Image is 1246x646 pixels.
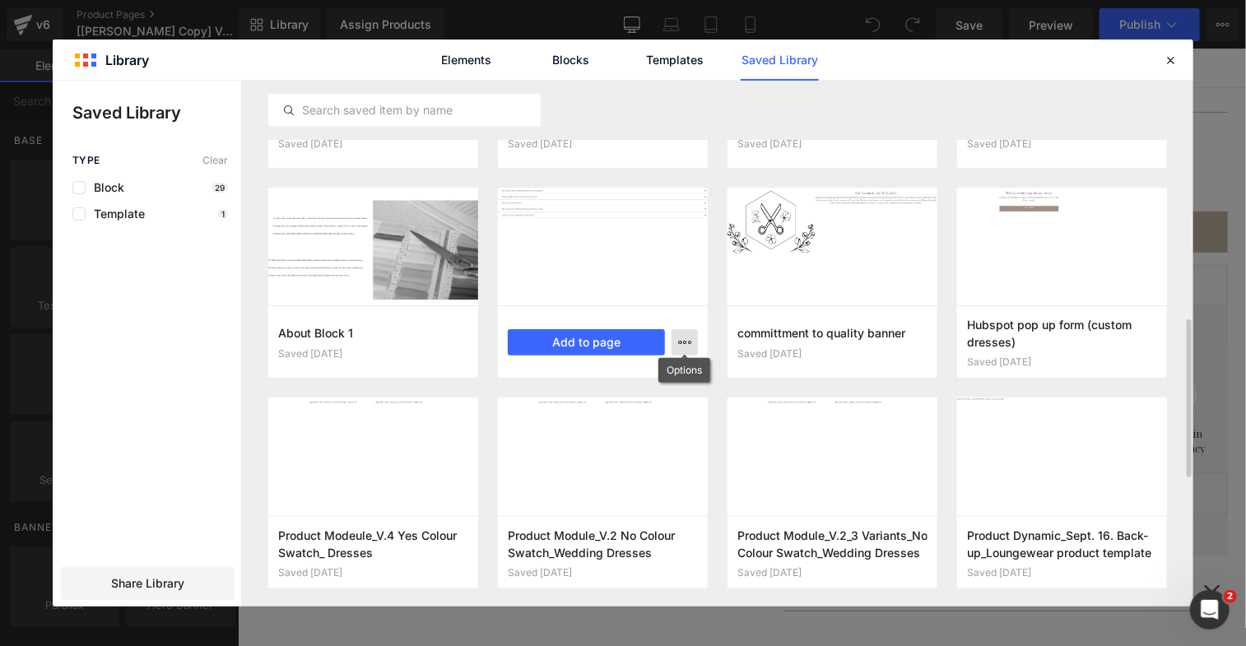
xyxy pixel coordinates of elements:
[278,138,468,150] div: Saved [DATE]
[508,567,698,579] div: Saved [DATE]
[967,527,1157,560] h3: Product Dynamic_Sept. 16. Back-up_Loungewear product template
[715,6,762,40] span: Medium
[55,359,250,372] p: Yes, please add me to your mailing list!
[546,465,990,498] a: Learn More
[967,138,1157,150] div: Saved [DATE]
[508,138,698,150] div: Saved [DATE]
[1190,590,1230,630] iframe: Intercom live chat
[741,40,819,81] a: Saved Library
[37,235,621,342] textarea: How can we help you?
[37,151,323,183] input: Business Name
[967,567,1157,579] div: Saved [DATE]
[278,527,468,560] h3: Product Modeule_V.4 Yes Colour Swatch_ Dresses
[1224,590,1237,603] span: 2
[37,40,621,60] p: We'd Love To Hear From You!
[37,206,621,313] textarea: Describe your dream dresses (i.e. silhouette, fabric, colour, prints, etc.). Please attach your i...
[546,81,990,108] label: Quantity
[72,100,241,125] p: Saved Library
[212,183,228,193] p: 29
[546,162,990,203] button: Add To Cart
[335,127,621,158] input: E-mail
[558,378,644,407] p: Biodegrades In Just 6 Weeks
[111,575,184,592] span: Share Library
[269,100,540,120] input: Search saved item by name
[563,6,602,40] span: X-Small
[737,527,928,560] h3: Product Module_V.2_3 Variants_No Colour Swatch_Wedding Dresses
[546,265,990,300] h1: Sustainable Livaeco™ Modal
[72,155,100,166] span: Type
[891,378,978,407] p: Supply Chain Transparency
[804,6,835,40] span: Large
[37,191,621,222] input: Subject
[636,40,714,81] a: Templates
[202,155,228,166] span: Clear
[723,471,812,493] span: Learn More
[658,358,710,383] div: Options
[967,356,1157,368] div: Saved [DATE]
[579,529,957,549] p: Returns & Exchanges
[218,209,228,219] p: 1
[278,324,468,342] h3: About Block 1
[86,207,145,221] span: Template
[86,181,124,194] span: Block
[37,166,323,198] input: Wedding Date
[737,138,928,150] div: Saved [DATE]
[715,170,820,197] span: Add To Cart
[508,329,665,356] button: Add to page
[427,40,505,81] a: Elements
[37,78,621,100] p: Let's start designing your custom dress!
[967,316,1157,350] h3: Hubspot pop up form (custom dresses)
[737,567,928,579] div: Saved [DATE]
[278,567,468,579] div: Saved [DATE]
[780,378,867,422] p: 75% Lower Water Consumption
[278,348,468,360] div: Saved [DATE]
[737,324,928,342] h3: committment to quality banner
[877,6,919,40] span: X-Large
[37,112,323,143] input: Name
[737,348,928,360] div: Saved [DATE]
[37,68,621,88] p: Please tell us more about your business and how we can help you.
[508,527,698,560] h3: Product Module_V.2 No Colour Swatch_Wedding Dresses
[669,378,756,407] p: FSC® Certified Fibers
[37,40,621,70] p: Custom Dress Inquiry
[51,320,635,336] label: Attach your inspiration photos
[335,112,621,143] input: E-mail address
[644,6,673,40] span: Small
[37,127,323,158] input: Name
[335,151,621,183] input: Website
[532,40,610,81] a: Blocks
